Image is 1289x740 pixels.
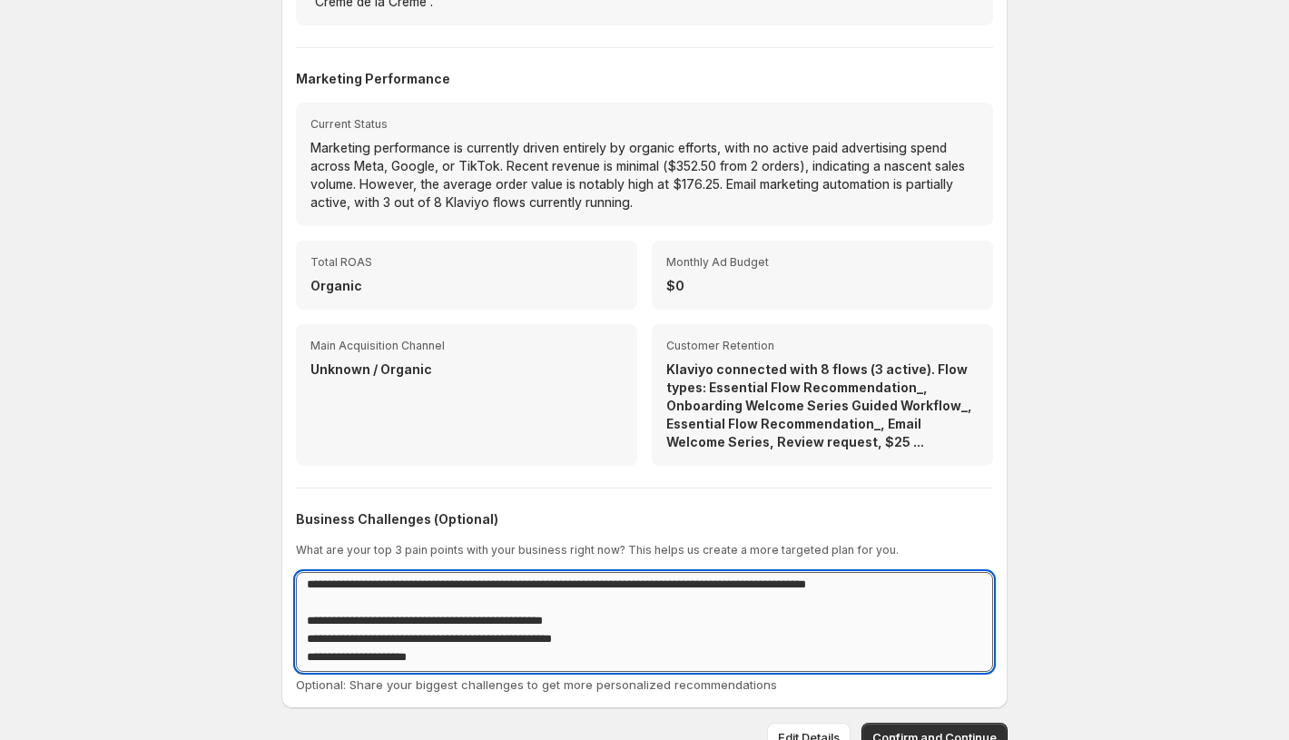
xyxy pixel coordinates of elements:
span: Main Acquisition Channel [310,339,623,353]
p: Unknown / Organic [310,360,623,379]
h2: Marketing Performance [296,70,993,88]
h2: Business Challenges (Optional) [296,510,993,528]
span: Total ROAS [310,255,623,270]
p: Klaviyo connected with 8 flows (3 active). Flow types: Essential Flow Recommendation_, Onboarding... [666,360,979,451]
span: Monthly Ad Budget [666,255,979,270]
p: Marketing performance is currently driven entirely by organic efforts, with no active paid advert... [310,139,979,212]
span: Customer Retention [666,339,979,353]
span: Optional: Share your biggest challenges to get more personalized recommendations [296,677,777,692]
p: $0 [666,277,979,295]
p: Organic [310,277,623,295]
p: What are your top 3 pain points with your business right now? This helps us create a more targete... [296,543,993,557]
span: Current Status [310,117,979,132]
